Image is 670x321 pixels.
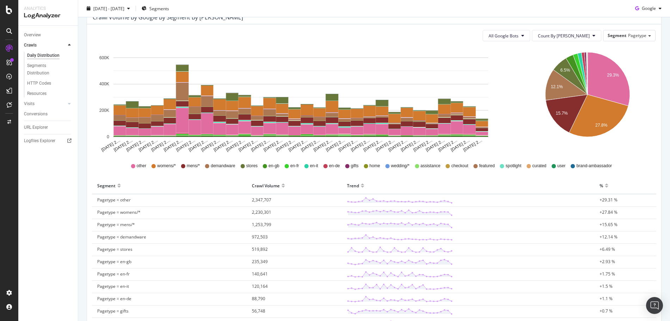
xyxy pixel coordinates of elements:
div: LogAnalyzer [24,12,72,20]
a: Segments Distribution [27,62,73,77]
span: +1.1 % [600,296,613,302]
button: Segments [139,3,172,14]
span: en-fr [290,163,299,169]
span: Pagetype [628,32,646,38]
div: % [600,180,603,191]
button: Count By [PERSON_NAME] [532,30,601,41]
span: Pagetype = gifts [97,308,129,314]
span: 140,641 [252,271,268,277]
span: Pagetype = en-fr [97,271,130,277]
div: Open Intercom Messenger [646,297,663,314]
span: 2,347,707 [252,197,271,203]
a: Visits [24,100,66,108]
div: Conversions [24,110,48,118]
span: assistance [421,163,441,169]
button: Google [632,3,664,14]
span: checkout [451,163,468,169]
text: 27.8% [595,123,607,128]
span: +1.5 % [600,283,613,289]
span: demandware [211,163,235,169]
span: home [370,163,380,169]
div: URL Explorer [24,124,48,131]
text: 600K [99,55,109,60]
span: +15.65 % [600,222,618,228]
span: en-de [329,163,340,169]
span: mens/* [187,163,200,169]
text: 6.5% [560,68,570,73]
span: Pagetype = demandware [97,234,146,240]
span: 519,892 [252,246,268,252]
span: +29.31 % [600,197,618,203]
div: Segment [97,180,116,191]
span: +2.93 % [600,259,615,265]
span: Pagetype = en-de [97,296,131,302]
a: Logfiles Explorer [24,137,73,145]
span: curated [532,163,546,169]
a: Overview [24,31,73,39]
span: 120,164 [252,283,268,289]
span: gifts [351,163,359,169]
div: Crawls [24,42,37,49]
span: en-it [310,163,318,169]
div: Segments Distribution [27,62,66,77]
span: +12.14 % [600,234,618,240]
span: wedding/* [391,163,410,169]
span: Count By Day [538,33,590,39]
text: 29.3% [607,73,619,78]
span: 972,503 [252,234,268,240]
span: womens/* [157,163,176,169]
svg: A chart. [93,47,509,153]
span: +1.75 % [600,271,615,277]
span: Pagetype = mens/* [97,222,135,228]
a: Daily Distribution [27,52,73,59]
span: Pagetype = en-it [97,283,129,289]
div: HTTP Codes [27,80,51,87]
span: Google [642,5,656,11]
span: [DATE] - [DATE] [93,5,124,11]
span: brand-ambassador [576,163,612,169]
span: user [557,163,565,169]
div: Overview [24,31,41,39]
span: Segment [608,32,626,38]
span: +6.49 % [600,246,615,252]
span: Pagetype = womens/* [97,209,141,215]
span: Pagetype = en-gb [97,259,131,265]
div: Logfiles Explorer [24,137,55,145]
div: A chart. [520,47,655,153]
a: HTTP Codes [27,80,73,87]
span: +0.7 % [600,308,613,314]
span: other [137,163,146,169]
span: 88,790 [252,296,265,302]
text: 15.7% [556,111,567,116]
span: 235,349 [252,259,268,265]
span: All Google Bots [489,33,519,39]
text: 12.1% [551,85,563,90]
div: Daily Distribution [27,52,60,59]
span: en-gb [268,163,279,169]
div: Trend [347,180,359,191]
div: Visits [24,100,35,108]
span: 2,230,301 [252,209,271,215]
text: 400K [99,82,109,87]
span: featured [479,163,495,169]
span: Pagetype = other [97,197,131,203]
text: 200K [99,108,109,113]
a: Conversions [24,110,73,118]
div: Analytics [24,6,72,12]
a: Crawls [24,42,66,49]
a: Resources [27,90,73,97]
text: 0 [107,134,109,139]
span: 56,748 [252,308,265,314]
span: +27.84 % [600,209,618,215]
span: stores [246,163,258,169]
span: spotlight [505,163,521,169]
span: 1,253,799 [252,222,271,228]
div: Crawl Volume [252,180,280,191]
span: Segments [149,5,169,11]
button: [DATE] - [DATE] [84,3,133,14]
div: Resources [27,90,46,97]
button: All Google Bots [483,30,530,41]
span: Pagetype = stores [97,246,132,252]
a: URL Explorer [24,124,73,131]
